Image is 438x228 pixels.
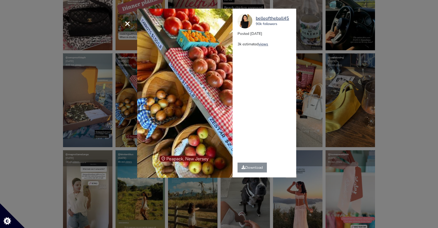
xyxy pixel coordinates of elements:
span: × [124,17,130,30]
a: belleoftheball45 [256,15,289,22]
video: Your browser does not support HTML5 video. [137,9,233,178]
p: Posted [DATE] [238,31,296,36]
a: views [259,42,268,47]
button: Close [117,14,137,33]
a: Download [238,163,267,172]
div: 90k followers [256,22,289,27]
p: 3k estimated [238,41,296,47]
img: 399407218.jpg [238,14,252,28]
